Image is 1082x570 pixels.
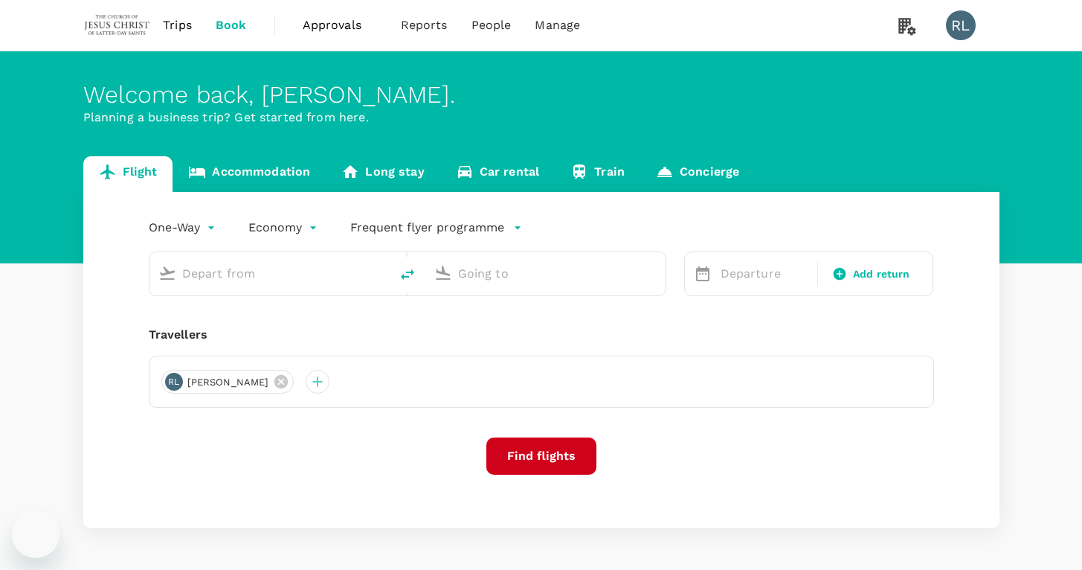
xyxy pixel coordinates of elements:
[486,438,596,475] button: Find flights
[655,272,658,275] button: Open
[390,257,425,292] button: delete
[161,370,294,394] div: RL[PERSON_NAME]
[946,10,976,40] div: RL
[350,219,504,237] p: Frequent flyer programme
[149,216,219,240] div: One-Way
[303,16,377,34] span: Approvals
[350,219,522,237] button: Frequent flyer programme
[163,16,192,34] span: Trips
[721,265,808,283] p: Departure
[216,16,247,34] span: Book
[83,81,999,109] div: Welcome back , [PERSON_NAME] .
[173,156,326,192] a: Accommodation
[83,156,173,192] a: Flight
[379,272,382,275] button: Open
[149,326,934,344] div: Travellers
[471,16,512,34] span: People
[853,266,910,282] span: Add return
[12,510,59,558] iframe: Button to launch messaging window
[83,109,999,127] p: Planning a business trip? Get started from here.
[165,373,183,391] div: RL
[178,375,278,390] span: [PERSON_NAME]
[458,262,634,285] input: Going to
[401,16,448,34] span: Reports
[440,156,556,192] a: Car rental
[535,16,580,34] span: Manage
[83,9,152,42] img: The Malaysian Church of Jesus Christ of Latter-day Saints
[182,262,358,285] input: Depart from
[555,156,640,192] a: Train
[248,216,321,240] div: Economy
[326,156,439,192] a: Long stay
[640,156,755,192] a: Concierge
